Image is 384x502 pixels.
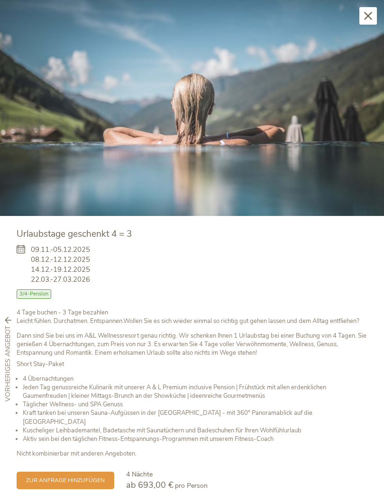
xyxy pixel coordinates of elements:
[126,470,153,479] span: 4 Nächte
[17,289,51,298] span: 3/4-Pension
[23,400,367,409] li: Täglicher Wellness- und SPA Genuss
[23,435,367,443] li: Aktiv sein bei den täglichen Fitness-Entspannungs-Programmen mit unserem Fitness-Coach
[17,308,367,325] p: Leicht fühlen. Durchatmen. Entspannen.
[23,383,367,400] li: Jeden Tag genussreiche Kulinarik mit unserer A & L Premium inclusive Pension | Frühstück mit alle...
[23,375,367,383] li: 4 Übernachtungen
[17,332,367,358] p: Dann sind Sie bei uns im A&L Wellnessresort genau richtig. Wir schenken Ihnen 1 Urlaubstag bei ei...
[23,426,367,435] li: Kuscheliger Leihbademantel, Badetasche mit Saunatüchern und Badeschuhen für Ihren Wohlfühlurlaub
[3,326,13,402] span: vorheriges Angebot
[17,449,137,458] strong: Nicht kombinierbar mit anderen Angeboten.
[126,479,174,491] span: ab 693,00 €
[26,476,105,484] span: zur Anfrage hinzufügen
[23,409,367,426] li: Kraft tanken bei unseren Sauna-Aufgüssen in der [GEOGRAPHIC_DATA] - mit 360° Panoramablick auf di...
[17,228,132,240] span: Urlaubstage geschenkt 4 = 3
[31,245,90,285] span: 09.11.-05.12.2025 08.12.-12.12.2025 14.12.-19.12.2025 22.03.-27.03.2026
[17,308,108,317] b: 4 Tage buchen - 3 Tage bezahlen
[175,481,208,490] span: pro Person
[17,360,64,368] strong: Short Stay-Paket
[123,317,359,325] strong: Wollen Sie es sich wieder einmal so richtig gut gehen lassen und dem Alltag entfliehen?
